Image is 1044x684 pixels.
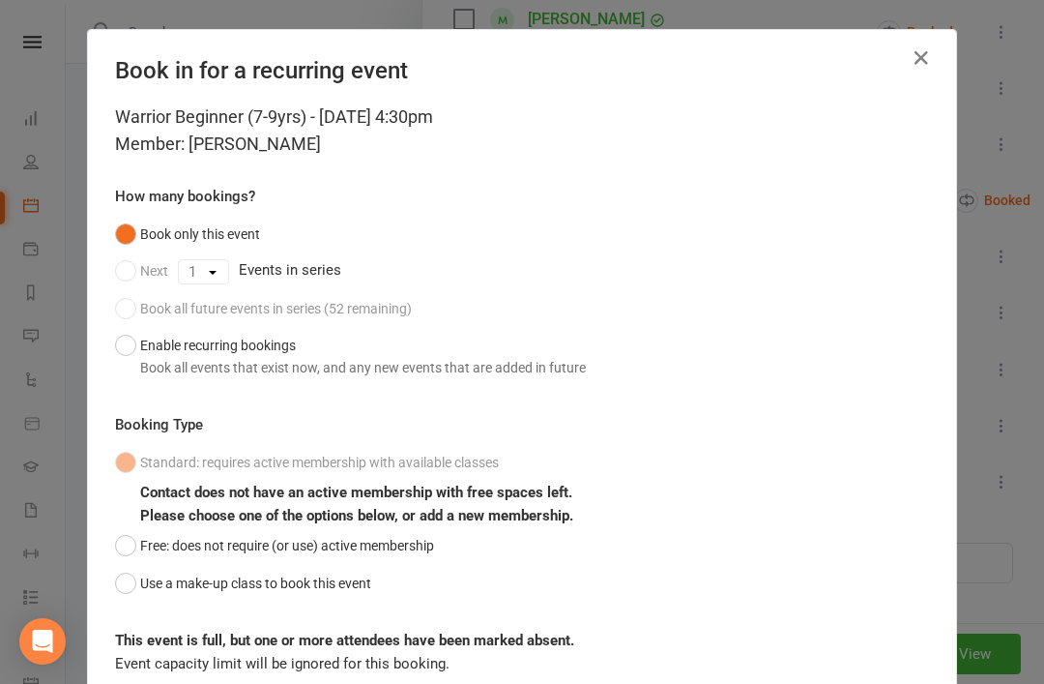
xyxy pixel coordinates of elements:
[115,565,371,602] button: Use a make-up class to book this event
[115,216,260,253] button: Book only this event
[140,484,572,501] b: Contact does not have an active membership with free spaces left.
[140,507,573,524] b: Please choose one of the options below, or add a new membership.
[19,618,66,665] div: Open Intercom Messenger
[115,327,586,386] button: Enable recurring bookingsBook all events that exist now, and any new events that are added in future
[115,253,929,289] div: Events in series
[115,104,929,158] div: Warrior Beginner (7-9yrs) - [DATE] 4:30pm Member: [PERSON_NAME]
[115,632,574,649] strong: This event is full, but one or more attendees have been marked absent.
[115,629,929,675] div: Event capacity limit will be ignored for this booking.
[140,357,586,378] div: Book all events that exist now, and any new events that are added in future
[115,57,929,84] h4: Book in for a recurring event
[906,43,937,74] button: Close
[115,185,255,208] label: How many bookings?
[115,413,203,436] label: Booking Type
[115,527,434,564] button: Free: does not require (or use) active membership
